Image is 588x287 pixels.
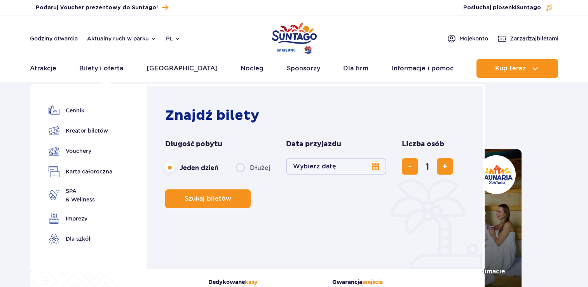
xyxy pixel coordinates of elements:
[30,35,78,42] a: Godziny otwarcia
[418,157,437,176] input: liczba biletów
[510,35,558,42] span: Zarządzaj biletami
[165,140,468,208] form: Planowanie wizyty w Park of Poland
[49,187,112,204] a: SPA& Wellness
[185,195,231,202] span: Szukaj biletów
[459,35,488,42] span: Moje konto
[463,4,541,12] span: Posłuchaj piosenki
[66,187,95,204] span: SPA & Wellness
[166,35,181,42] button: pl
[497,34,558,43] a: Zarządzajbiletami
[165,140,222,149] span: Długość pobytu
[49,125,112,136] a: Kreator biletów
[286,140,341,149] span: Data przyjazdu
[343,59,368,78] a: Dla firm
[402,158,418,175] button: usuń bilet
[165,159,218,176] label: Jeden dzień
[447,34,488,43] a: Mojekonto
[272,19,317,55] a: Park of Poland
[241,59,263,78] a: Nocleg
[49,105,112,116] a: Cennik
[36,2,168,13] a: Podaruj Voucher prezentowy do Suntago!
[49,166,112,177] a: Karta całoroczna
[245,279,258,285] span: kasy
[362,279,383,285] span: wejścia
[87,35,157,42] button: Aktualny ruch w parku
[147,59,218,78] a: [GEOGRAPHIC_DATA]
[437,158,453,175] button: dodaj bilet
[476,59,558,78] button: Kup teraz
[49,145,112,157] a: Vouchery
[402,140,444,149] span: Liczba osób
[236,159,270,176] label: Dłużej
[392,59,454,78] a: Informacje i pomoc
[49,233,112,244] a: Dla szkół
[30,59,56,78] a: Atrakcje
[165,107,468,124] h2: Znajdź bilety
[287,59,320,78] a: Sponsorzy
[36,4,158,12] span: Podaruj Voucher prezentowy do Suntago!
[463,4,553,12] button: Posłuchaj piosenkiSuntago
[516,5,541,10] span: Suntago
[208,279,321,285] strong: Dedykowane
[332,279,461,285] strong: Gwarancja
[286,158,386,175] button: Wybierz datę
[79,59,123,78] a: Bilety i oferta
[49,213,112,224] a: Imprezy
[495,65,526,72] span: Kup teraz
[165,189,251,208] button: Szukaj biletów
